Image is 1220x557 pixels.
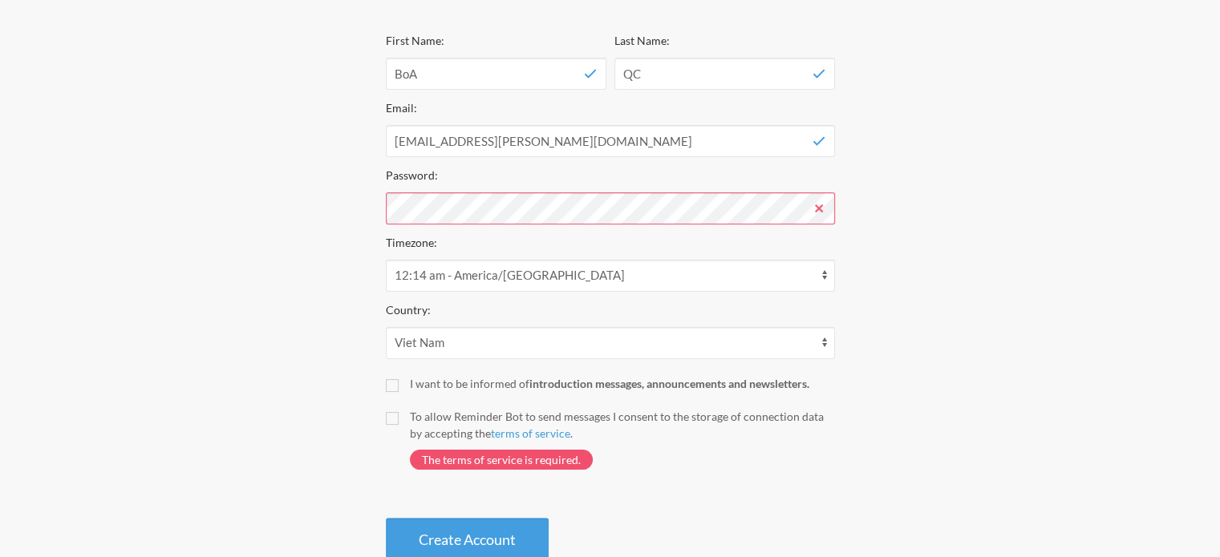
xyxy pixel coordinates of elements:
[491,426,570,440] a: terms of service
[386,34,444,47] label: First Name:
[614,34,670,47] label: Last Name:
[386,412,399,425] input: To allow Reminder Bot to send messages I consent to the storage of connection data by accepting t...
[386,168,438,182] label: Password:
[529,377,809,390] strong: introduction messages, announcements and newsletters.
[410,450,593,470] span: The terms of service is required.
[386,303,431,317] label: Country:
[410,408,835,442] div: To allow Reminder Bot to send messages I consent to the storage of connection data by accepting t...
[386,236,437,249] label: Timezone:
[386,101,417,115] label: Email:
[386,379,399,392] input: I want to be informed ofintroduction messages, announcements and newsletters.
[410,375,835,392] div: I want to be informed of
